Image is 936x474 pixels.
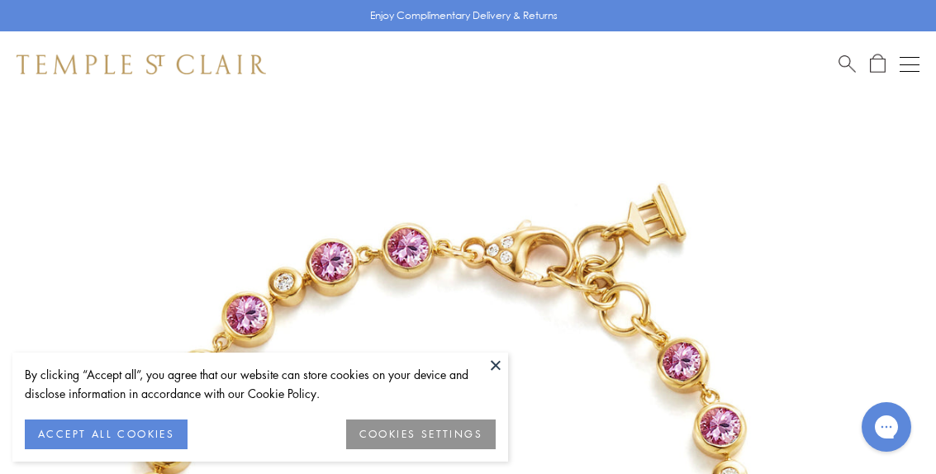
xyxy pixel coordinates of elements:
[370,7,558,24] p: Enjoy Complimentary Delivery & Returns
[853,396,919,457] iframe: Gorgias live chat messenger
[346,419,496,449] button: COOKIES SETTINGS
[25,419,188,449] button: ACCEPT ALL COOKIES
[870,54,886,74] a: Open Shopping Bag
[25,365,496,403] div: By clicking “Accept all”, you agree that our website can store cookies on your device and disclos...
[17,55,266,74] img: Temple St. Clair
[900,55,919,74] button: Open navigation
[839,54,856,74] a: Search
